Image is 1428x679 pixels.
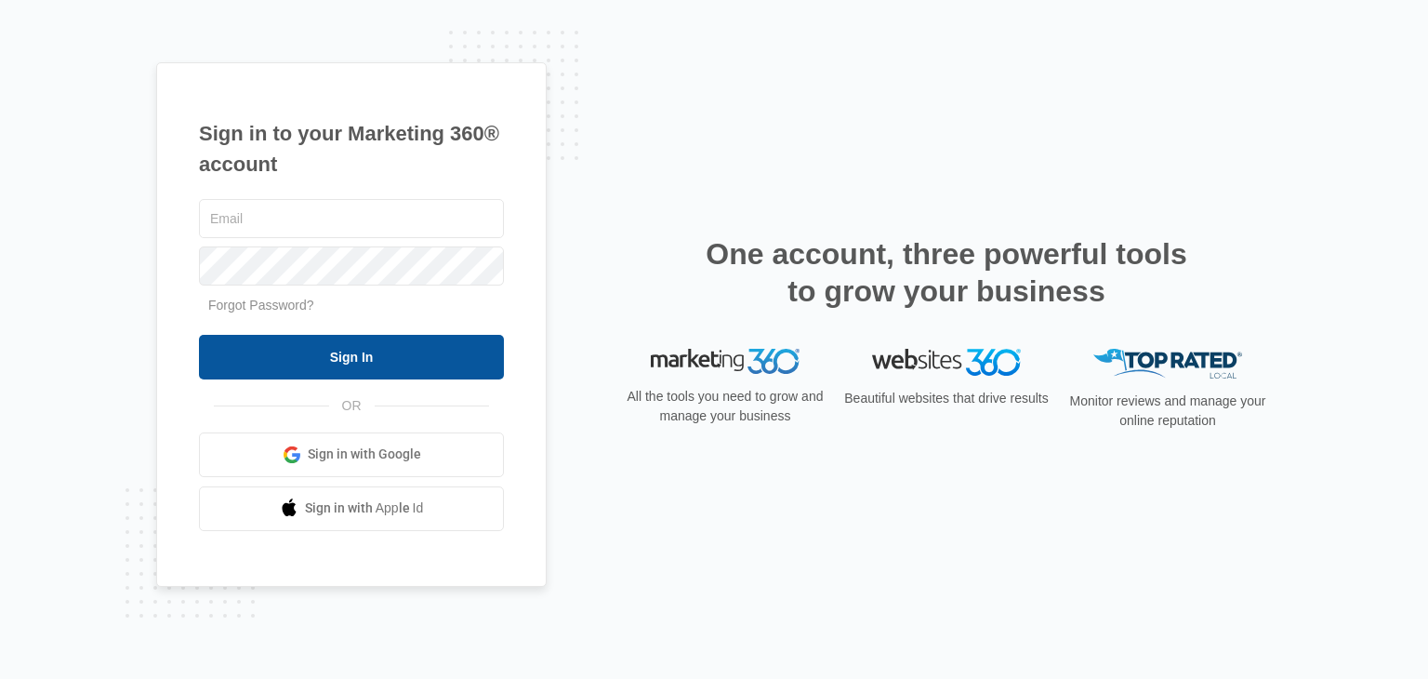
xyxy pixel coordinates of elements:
[1064,392,1272,431] p: Monitor reviews and manage your online reputation
[700,235,1193,310] h2: One account, three powerful tools to grow your business
[842,389,1051,408] p: Beautiful websites that drive results
[199,486,504,531] a: Sign in with Apple Id
[872,349,1021,376] img: Websites 360
[308,445,421,464] span: Sign in with Google
[621,387,829,426] p: All the tools you need to grow and manage your business
[1093,349,1242,379] img: Top Rated Local
[329,396,375,416] span: OR
[199,433,504,477] a: Sign in with Google
[199,335,504,379] input: Sign In
[651,349,800,375] img: Marketing 360
[208,298,314,313] a: Forgot Password?
[305,499,424,518] span: Sign in with Apple Id
[199,199,504,238] input: Email
[199,118,504,180] h1: Sign in to your Marketing 360® account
